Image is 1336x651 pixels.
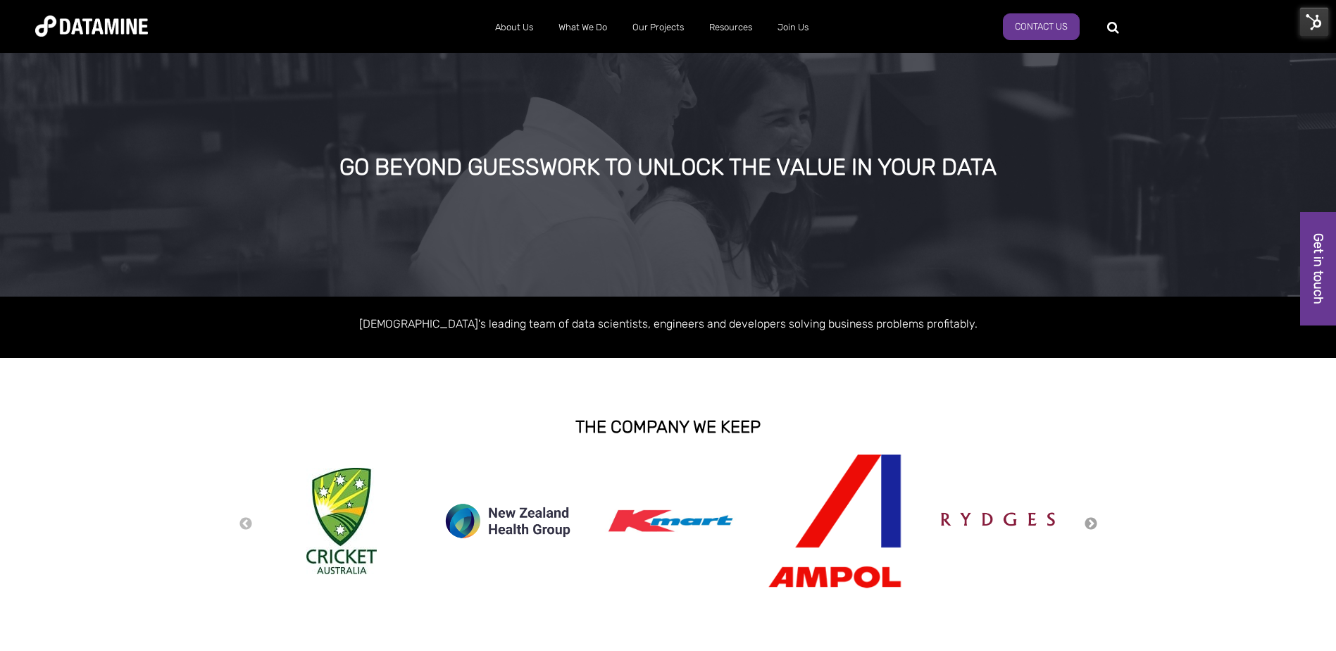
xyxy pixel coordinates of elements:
[928,492,1068,550] img: ridges
[1084,516,1098,532] button: Next
[151,155,1184,180] div: GO BEYOND GUESSWORK TO UNLOCK THE VALUE IN YOUR DATA
[482,9,546,46] a: About Us
[239,516,253,532] button: Previous
[35,15,148,37] img: Datamine
[601,478,742,563] img: Kmart logo
[620,9,697,46] a: Our Projects
[697,9,765,46] a: Resources
[765,9,821,46] a: Join Us
[1300,212,1336,325] a: Get in touch
[546,9,620,46] a: What We Do
[1299,7,1329,37] img: HubSpot Tools Menu Toggle
[306,468,377,574] img: Cricket Australia
[575,417,761,437] strong: THE COMPANY WE KEEP
[764,454,905,588] img: ampol-Jun-19-2025-04-02-43-2823-AM
[437,496,578,547] img: new zealand health group
[267,314,1070,333] p: [DEMOGRAPHIC_DATA]'s leading team of data scientists, engineers and developers solving business p...
[1003,13,1080,40] a: Contact Us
